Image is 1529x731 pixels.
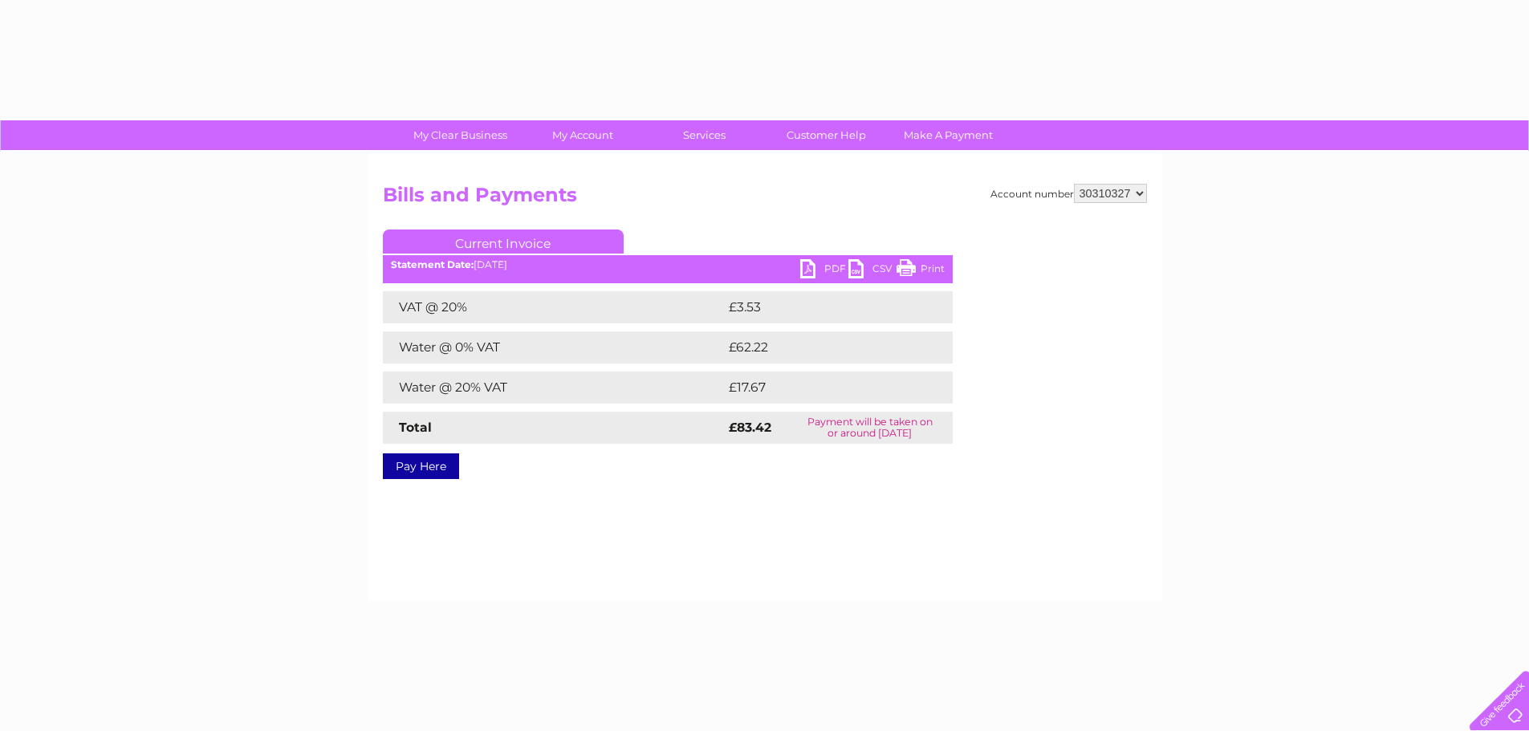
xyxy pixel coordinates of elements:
td: Water @ 0% VAT [383,331,725,363]
td: VAT @ 20% [383,291,725,323]
a: My Account [516,120,649,150]
a: CSV [848,259,897,282]
b: Statement Date: [391,258,474,270]
td: £62.22 [725,331,920,363]
td: £3.53 [725,291,915,323]
a: My Clear Business [394,120,527,150]
strong: £83.42 [729,420,771,435]
a: PDF [800,259,848,282]
a: Print [897,259,945,282]
div: [DATE] [383,259,953,270]
td: Water @ 20% VAT [383,372,725,404]
a: Pay Here [383,453,459,479]
h2: Bills and Payments [383,184,1147,214]
a: Current Invoice [383,229,624,254]
div: Account number [990,184,1147,203]
td: £17.67 [725,372,918,404]
a: Customer Help [760,120,893,150]
td: Payment will be taken on or around [DATE] [787,412,953,444]
strong: Total [399,420,432,435]
a: Make A Payment [882,120,1015,150]
a: Services [638,120,771,150]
